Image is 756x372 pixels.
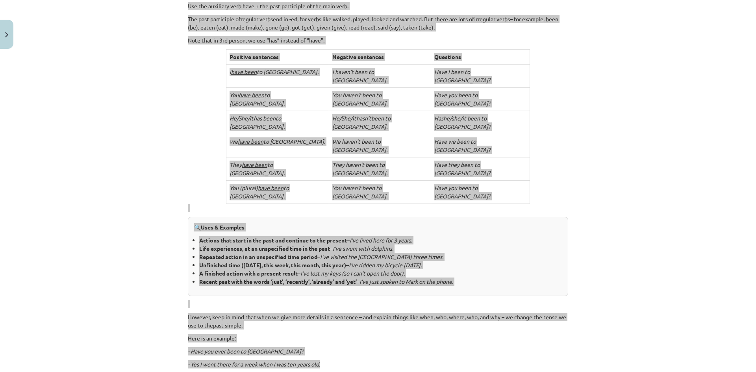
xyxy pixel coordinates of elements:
[199,236,562,244] li: –
[332,115,391,130] i: He/She/It been to [GEOGRAPHIC_DATA].
[241,15,273,22] a: regular verbs
[213,322,241,329] a: past simple
[194,223,562,231] p: 🔍
[188,2,568,10] p: Use the auxiliary verb have + the past participle of the main verb.
[201,224,245,231] strong: Uses & Examples
[199,261,346,268] b: Unfinished time ([DATE], this week, this month, this year)
[434,138,491,153] i: Have we been to [GEOGRAPHIC_DATA]?
[434,68,491,83] i: Have I been to [GEOGRAPHIC_DATA]?
[199,253,562,261] li: –
[188,334,568,342] p: Here is an example:
[199,278,357,285] b: Recent past with the words ‘just’, ‘recently’, ‘already’ and ‘yet’
[476,15,510,22] a: irregular verbs
[199,269,562,278] li: –
[359,278,453,285] i: I’ve just spoken to Mark on the phone.
[239,91,264,98] u: have been
[242,161,267,168] u: have been
[254,115,276,122] span: has been
[349,261,422,268] i: I’ve ridden my bicycle [DATE].
[188,361,320,368] i: - Yes I went there for a week when I was ten years old.
[332,161,387,176] i: They haven’t been to [GEOGRAPHIC_DATA].
[230,91,285,107] i: You to [GEOGRAPHIC_DATA].
[188,36,568,44] p: Note that in 3rd person, we use “has” instead of “have”.
[238,138,263,145] u: have been
[199,270,298,277] b: A finished action with a present result
[431,50,530,65] th: Questions
[356,115,371,122] span: hasn’t
[188,15,568,31] p: The past participle of end in -ed, for verbs like walked, played, looked and watched. But there a...
[5,32,8,37] img: icon-close-lesson-0947bae3869378f0d4975bcd49f059093ad1ed9edebbc8119c70593378902aed.svg
[199,245,330,252] b: Life experiences, at an unspecified time in the past
[434,161,491,176] i: Have they been to [GEOGRAPHIC_DATA]?
[230,68,319,75] i: I to [GEOGRAPHIC_DATA].
[199,261,562,269] li: –
[333,245,393,252] i: I’ve swum with dolphins.
[231,68,257,75] u: have been
[188,348,304,355] i: - Have you ever been to [GEOGRAPHIC_DATA]?
[332,68,387,83] i: I haven’t been to [GEOGRAPHIC_DATA].
[434,184,491,200] i: Have you been to [GEOGRAPHIC_DATA]?
[300,270,405,277] i: I’ve lost my keys (so I can’t open the door).
[329,50,431,65] th: Negative sentences
[332,91,387,107] i: You haven’t been to [GEOGRAPHIC_DATA].
[230,184,289,200] i: You (plural) to [GEOGRAPHIC_DATA].
[434,115,491,130] i: he/she/it been to [GEOGRAPHIC_DATA]?
[332,138,387,153] i: We haven’t been to [GEOGRAPHIC_DATA].
[434,115,443,122] span: Has
[199,237,347,244] b: Actions that start in the past and continue to the present
[320,253,443,260] i: I’ve visited the [GEOGRAPHIC_DATA] three times.
[199,244,562,253] li: –
[199,253,317,260] b: Repeated action in an unspecified time period
[350,237,412,244] i: I’ve lived here for 3 years.
[199,278,562,286] li: –
[188,313,568,329] p: However, keep in mind that when we give more details in a sentence – and explain things like when...
[230,115,285,130] i: He/She/It to [GEOGRAPHIC_DATA].
[332,184,387,200] i: You haven’t been to [GEOGRAPHIC_DATA].
[226,50,329,65] th: Positive sentences
[434,91,491,107] i: Have you been to [GEOGRAPHIC_DATA]?
[230,161,285,176] i: They to [GEOGRAPHIC_DATA].
[230,138,325,145] i: We to [GEOGRAPHIC_DATA].
[258,184,283,191] u: have been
